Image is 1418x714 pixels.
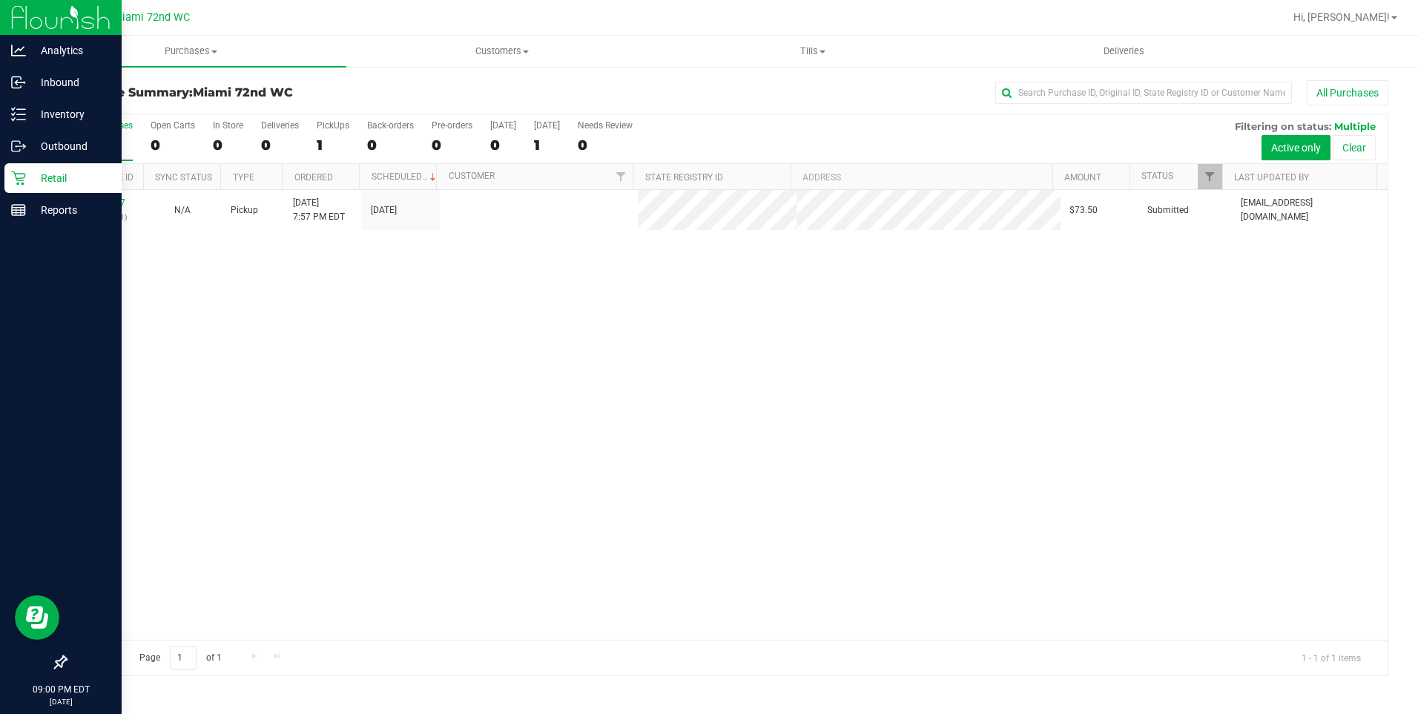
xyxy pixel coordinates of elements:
span: Multiple [1334,120,1376,132]
button: All Purchases [1307,80,1388,105]
p: Outbound [26,137,115,155]
span: Hi, [PERSON_NAME]! [1293,11,1390,23]
a: Purchases [36,36,346,67]
span: Purchases [36,45,346,58]
div: 0 [432,137,472,154]
div: Back-orders [367,120,414,131]
a: State Registry ID [645,172,723,183]
a: Status [1141,171,1173,181]
a: Sync Status [155,172,212,183]
span: Customers [347,45,656,58]
span: Tills [659,45,968,58]
span: Submitted [1147,203,1189,217]
inline-svg: Analytics [11,43,26,58]
span: [DATE] 7:57 PM EDT [293,196,345,224]
div: [DATE] [490,120,516,131]
span: Miami 72nd WC [113,11,190,24]
input: Search Purchase ID, Original ID, State Registry ID or Customer Name... [995,82,1292,104]
div: Pre-orders [432,120,472,131]
p: Inbound [26,73,115,91]
div: 0 [261,137,299,154]
span: Pickup [231,203,258,217]
a: Customer [449,171,495,181]
a: Ordered [294,172,333,183]
inline-svg: Inbound [11,75,26,90]
inline-svg: Retail [11,171,26,186]
a: Customers [346,36,657,67]
a: Type [233,172,254,183]
div: 0 [367,137,414,154]
p: Retail [26,169,115,187]
span: [EMAIL_ADDRESS][DOMAIN_NAME] [1241,196,1379,224]
button: Active only [1262,135,1330,160]
a: Tills [658,36,969,67]
span: Miami 72nd WC [193,85,293,99]
div: 0 [151,137,195,154]
span: $73.50 [1069,203,1098,217]
a: Deliveries [969,36,1279,67]
button: N/A [174,203,191,217]
inline-svg: Reports [11,203,26,217]
input: 1 [170,646,197,669]
div: Open Carts [151,120,195,131]
span: 1 - 1 of 1 items [1290,646,1373,669]
iframe: Resource center [15,595,59,640]
div: 0 [490,137,516,154]
p: Analytics [26,42,115,59]
p: Reports [26,201,115,219]
p: 09:00 PM EDT [7,683,115,696]
th: Address [791,164,1052,190]
div: Deliveries [261,120,299,131]
inline-svg: Inventory [11,107,26,122]
h3: Purchase Summary: [65,86,507,99]
div: 1 [534,137,560,154]
div: 0 [578,137,633,154]
a: Filter [608,164,633,189]
a: Scheduled [372,171,439,182]
a: Amount [1064,172,1101,183]
div: 0 [213,137,243,154]
span: [DATE] [371,203,397,217]
div: In Store [213,120,243,131]
div: 1 [317,137,349,154]
button: Clear [1333,135,1376,160]
p: [DATE] [7,696,115,707]
div: PickUps [317,120,349,131]
span: Deliveries [1084,45,1164,58]
div: Needs Review [578,120,633,131]
a: Filter [1198,164,1222,189]
span: Filtering on status: [1235,120,1331,132]
span: Not Applicable [174,205,191,215]
div: [DATE] [534,120,560,131]
span: Page of 1 [127,646,234,669]
inline-svg: Outbound [11,139,26,154]
a: Last Updated By [1234,172,1309,183]
p: Inventory [26,105,115,123]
